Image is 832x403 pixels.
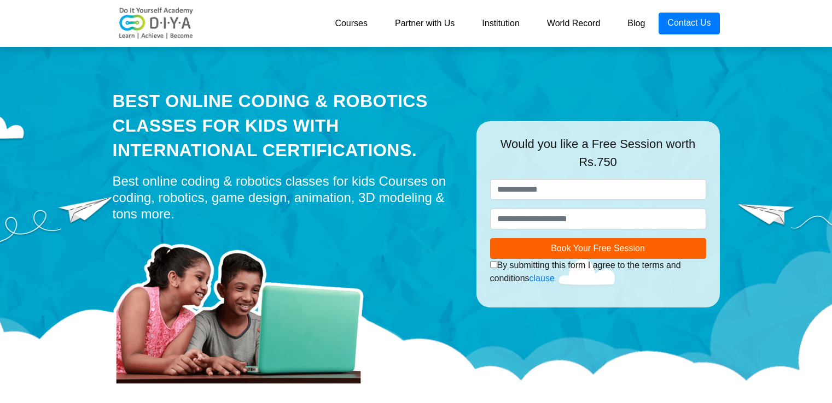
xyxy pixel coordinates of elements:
[321,13,381,34] a: Courses
[490,238,706,259] button: Book Your Free Session
[113,228,375,386] img: home-prod.png
[113,7,200,40] img: logo-v2.png
[530,274,555,283] a: clause
[113,89,460,162] div: Best Online Coding & Robotics Classes for kids with International Certifications.
[533,13,614,34] a: World Record
[614,13,659,34] a: Blog
[381,13,468,34] a: Partner with Us
[490,259,706,285] div: By submitting this form I agree to the terms and conditions
[113,173,460,222] div: Best online coding & robotics classes for kids Courses on coding, robotics, game design, animatio...
[551,244,645,253] span: Book Your Free Session
[490,135,706,179] div: Would you like a Free Session worth Rs.750
[659,13,719,34] a: Contact Us
[468,13,533,34] a: Institution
